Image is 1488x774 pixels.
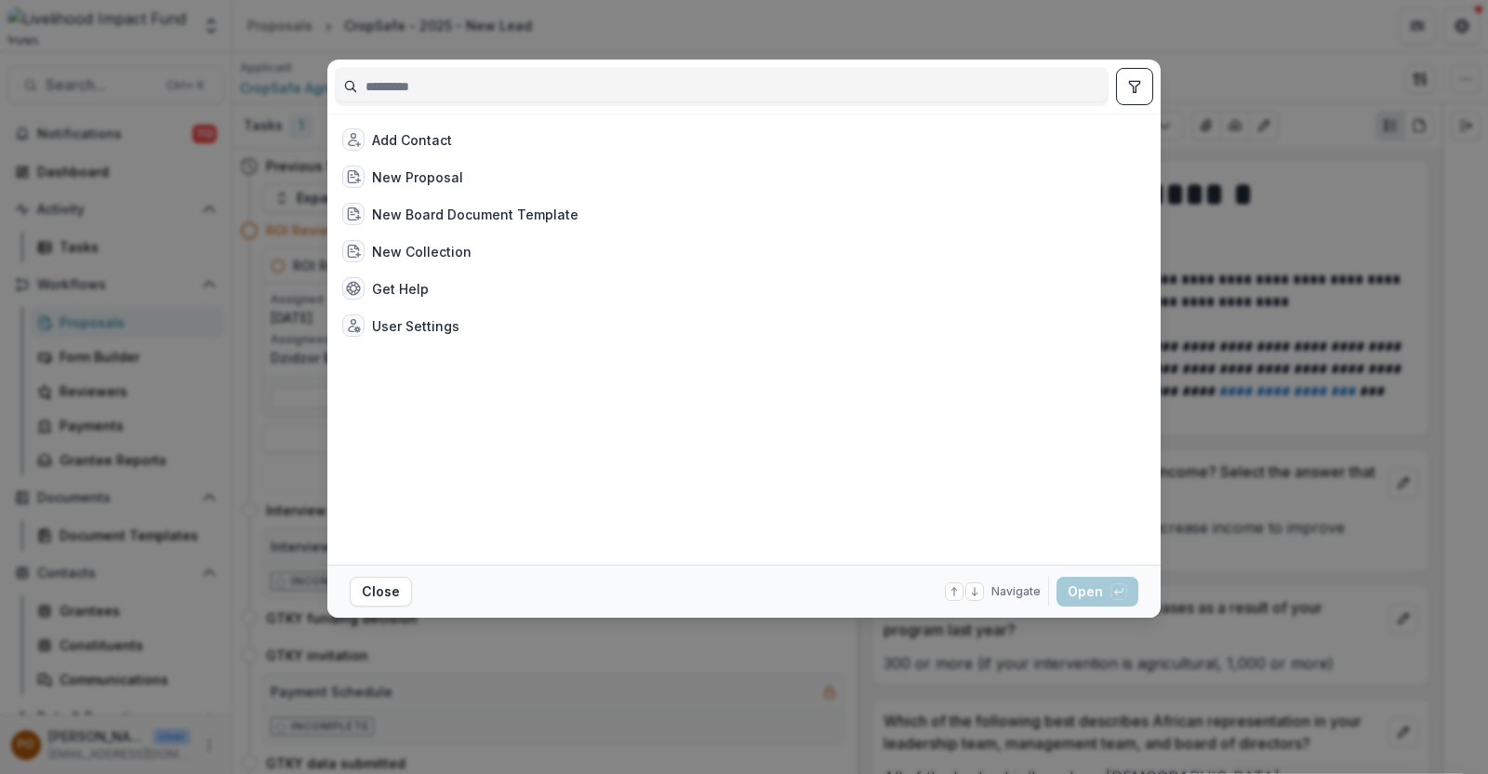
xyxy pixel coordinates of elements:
button: Close [350,577,412,607]
div: Get Help [372,279,429,299]
div: New Board Document Template [372,205,578,224]
div: Add Contact [372,130,452,150]
div: New Proposal [372,167,463,187]
div: New Collection [372,242,472,261]
button: toggle filters [1116,68,1153,105]
div: User Settings [372,316,459,336]
button: Open [1056,577,1138,607]
span: Navigate [991,583,1041,600]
